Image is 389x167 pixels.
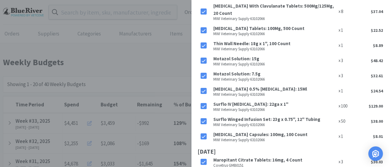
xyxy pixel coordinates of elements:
span: $129.00 [369,103,383,109]
strong: [MEDICAL_DATA] 0.5% [MEDICAL_DATA]: 15Ml [213,86,307,92]
p: MWI Veterinary Supply · 63102066 [213,17,336,21]
span: $24.54 [371,88,383,94]
p: MWI Veterinary Supply · 63102066 [213,62,336,66]
p: 100 [340,102,347,110]
div: x [339,42,352,49]
div: Open Intercom Messenger [368,146,383,161]
strong: Maropitant Citrate Tablets: 16mg, 4 Count [213,157,302,163]
p: 1 [340,133,343,140]
p: 1 [340,87,343,95]
span: $30.03 [371,159,383,165]
strong: [MEDICAL_DATA] Capsules: 100mg, 100 Count [213,132,308,137]
strong: Motazol Solution: 7.5g [213,71,260,77]
strong: Motazol Solution: 15g [213,56,259,62]
strong: Surflo IV [MEDICAL_DATA]: 22ga x 1" [213,101,288,107]
p: 3 [340,57,343,64]
strong: Surflo Winged Infusion Set: 23g x 0.75", 12" Tubing [213,116,320,122]
p: MWI Veterinary Supply · 63102066 [213,108,336,112]
strong: [MEDICAL_DATA] Tablets: 100Mg, 500 Count [213,25,305,31]
div: x [339,72,352,79]
p: 1 [340,42,343,49]
p: 3 [340,158,343,165]
div: x [339,102,352,110]
span: $8.01 [373,134,383,139]
p: 50 [340,118,345,125]
span: $38.00 [371,119,383,124]
p: 3 [340,72,343,79]
span: $22.52 [371,28,383,33]
p: MWI Veterinary Supply · 63102066 [213,32,336,36]
strong: Thin Wall Needle: 18g x 1", 100 Count [213,41,291,46]
div: x [339,118,352,125]
p: MWI Veterinary Supply · 63102066 [213,47,336,51]
b: [DATE] [198,148,216,155]
p: MWI Veterinary Supply · 63102066 [213,93,336,96]
p: 1 [340,27,343,34]
div: x [339,27,352,34]
p: MWI Veterinary Supply · 63102066 [213,78,336,81]
div: x [339,57,352,64]
span: $48.42 [371,58,383,63]
div: x [339,87,352,95]
div: x [339,8,352,15]
span: $8.89 [373,43,383,48]
strong: [MEDICAL_DATA] With Clavulanate Tablets: 500Mg/125Mg, 20 Count [213,3,334,16]
p: MWI Veterinary Supply · 63102066 [213,123,336,127]
span: $32.61 [371,73,383,78]
div: x [339,158,352,165]
div: x [339,133,352,140]
span: $37.04 [371,9,383,14]
p: MWI Veterinary Supply · 63102066 [213,138,336,142]
p: 8 [340,8,343,15]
